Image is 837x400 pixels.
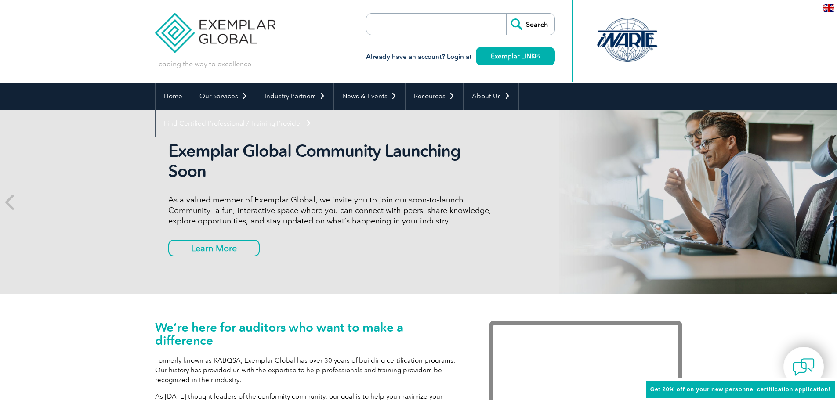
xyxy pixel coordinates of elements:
[155,356,463,385] p: Formerly known as RABQSA, Exemplar Global has over 30 years of building certification programs. O...
[334,83,405,110] a: News & Events
[168,141,498,181] h2: Exemplar Global Community Launching Soon
[476,47,555,65] a: Exemplar LINK
[464,83,518,110] a: About Us
[168,195,498,226] p: As a valued member of Exemplar Global, we invite you to join our soon-to-launch Community—a fun, ...
[406,83,463,110] a: Resources
[156,110,320,137] a: Find Certified Professional / Training Provider
[366,51,555,62] h3: Already have an account? Login at
[168,240,260,256] a: Learn More
[156,83,191,110] a: Home
[155,321,463,347] h1: We’re here for auditors who want to make a difference
[155,59,251,69] p: Leading the way to excellence
[506,14,554,35] input: Search
[191,83,256,110] a: Our Services
[256,83,333,110] a: Industry Partners
[535,54,540,58] img: open_square.png
[823,4,834,12] img: en
[793,356,815,378] img: contact-chat.png
[650,386,830,393] span: Get 20% off on your new personnel certification application!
